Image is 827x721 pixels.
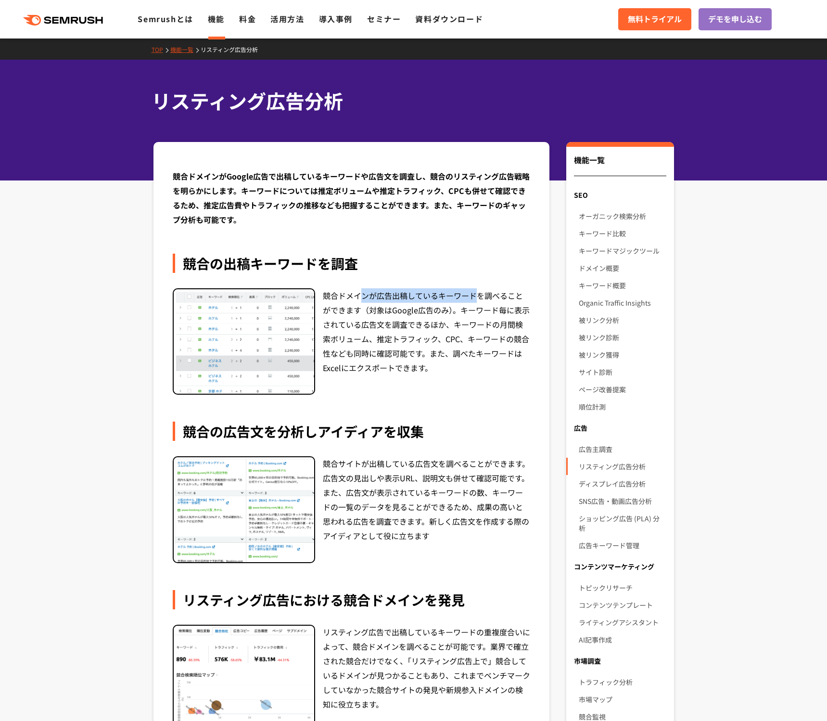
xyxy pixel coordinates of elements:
[579,614,666,631] a: ライティングアシスタント
[628,13,682,26] span: 無料トライアル
[579,475,666,492] a: ディスプレイ広告分析
[323,288,531,395] div: 競合ドメインが広告出稿しているキーワードを調べることができます（対象はGoogle広告のみ）。キーワード毎に表示されている広告文を調査できるほか、キーワードの月間検索ボリューム、推定トラフィック...
[574,154,666,176] div: 機能一覧
[579,398,666,415] a: 順位計測
[173,254,531,273] div: 競合の出稿キーワードを調査
[566,419,674,437] div: 広告
[579,346,666,363] a: 被リンク獲得
[173,590,531,609] div: リスティング広告における競合ドメインを発見
[579,492,666,510] a: SNS広告・動画広告分析
[415,13,483,25] a: 資料ダウンロード
[201,45,265,53] a: リスティング広告分析
[173,422,531,441] div: 競合の広告文を分析しアイディアを収集
[270,13,304,25] a: 活用方法
[579,277,666,294] a: キーワード概要
[579,294,666,311] a: Organic Traffic Insights
[152,45,170,53] a: TOP
[579,363,666,381] a: サイト診断
[173,169,531,227] div: 競合ドメインがGoogle広告で出稿しているキーワードや広告文を調査し、競合のリスティング広告戦略を明らかにします。キーワードについては推定ボリュームや推定トラフィック、CPCも併せて確認できる...
[566,558,674,575] div: コンテンツマーケティング
[367,13,401,25] a: セミナー
[579,311,666,329] a: 被リンク分析
[579,458,666,475] a: リスティング広告分析
[138,13,193,25] a: Semrushとは
[579,207,666,225] a: オーガニック検索分析
[208,13,225,25] a: 機能
[579,329,666,346] a: 被リンク診断
[319,13,353,25] a: 導入事例
[579,631,666,648] a: AI記事作成
[579,579,666,596] a: トピックリサーチ
[579,596,666,614] a: コンテンツテンプレート
[699,8,772,30] a: デモを申し込む
[566,186,674,204] div: SEO
[579,510,666,537] a: ショッピング広告 (PLA) 分析
[239,13,256,25] a: 料金
[579,381,666,398] a: ページ改善提案
[579,537,666,554] a: 広告キーワード管理
[708,13,762,26] span: デモを申し込む
[174,457,314,562] img: リスティング広告分析 広告コピー
[323,456,531,563] div: 競合サイトが出稿している広告文を調べることができます。広告文の見出しや表示URL、説明文も併せて確認可能です。また、広告文が表示されているキーワードの数、キーワードの一覧のデータを見ることができ...
[152,87,666,115] h1: リスティング広告分析
[579,259,666,277] a: ドメイン概要
[174,289,314,394] img: リスティング広告分析 キーワード
[618,8,691,30] a: 無料トライアル
[579,691,666,708] a: 市場マップ
[170,45,201,53] a: 機能一覧
[579,440,666,458] a: 広告主調査
[579,225,666,242] a: キーワード比較
[579,673,666,691] a: トラフィック分析
[566,652,674,669] div: 市場調査
[579,242,666,259] a: キーワードマジックツール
